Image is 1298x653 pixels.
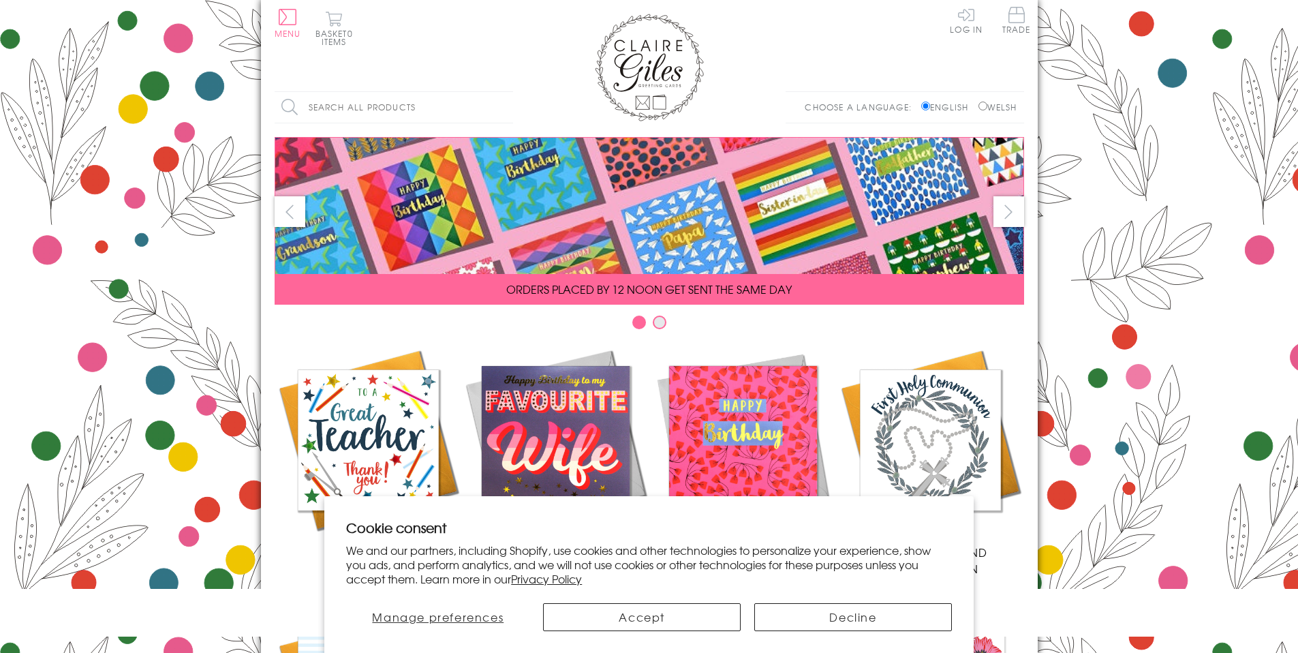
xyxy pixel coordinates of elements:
[499,92,513,123] input: Search
[322,27,353,48] span: 0 items
[978,102,987,110] input: Welsh
[805,101,918,113] p: Choose a language:
[993,196,1024,227] button: next
[837,346,1024,577] a: Communion and Confirmation
[346,543,952,586] p: We and our partners, including Shopify, use cookies and other technologies to personalize your ex...
[1002,7,1031,33] span: Trade
[595,14,704,121] img: Claire Giles Greetings Cards
[632,316,646,329] button: Carousel Page 1 (Current Slide)
[1002,7,1031,36] a: Trade
[462,346,649,560] a: New Releases
[346,603,529,631] button: Manage preferences
[372,609,504,625] span: Manage preferences
[275,315,1024,336] div: Carousel Pagination
[649,346,837,560] a: Birthdays
[543,603,741,631] button: Accept
[315,11,353,46] button: Basket0 items
[653,316,666,329] button: Carousel Page 2
[275,9,301,37] button: Menu
[275,27,301,40] span: Menu
[275,92,513,123] input: Search all products
[921,102,930,110] input: English
[506,281,792,297] span: ORDERS PLACED BY 12 NOON GET SENT THE SAME DAY
[275,196,305,227] button: prev
[950,7,983,33] a: Log In
[921,101,975,113] label: English
[346,518,952,537] h2: Cookie consent
[754,603,952,631] button: Decline
[275,346,462,560] a: Academic
[978,101,1017,113] label: Welsh
[511,571,582,587] a: Privacy Policy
